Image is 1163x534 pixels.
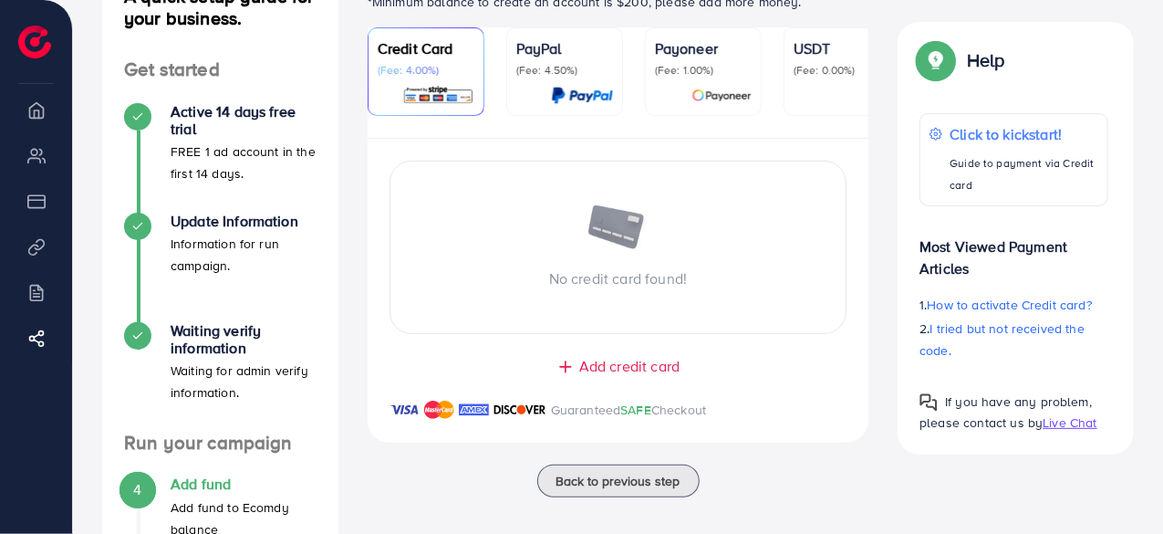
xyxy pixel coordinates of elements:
button: Back to previous step [537,465,700,497]
p: 1. [919,294,1108,316]
h4: Update Information [171,213,317,230]
span: I tried but not received the code. [919,319,1085,360]
h4: Run your campaign [102,432,338,455]
h4: Waiting verify information [171,322,317,357]
p: Payoneer [655,37,752,59]
p: (Fee: 0.00%) [794,63,890,78]
img: card [551,85,613,106]
img: card [691,85,752,106]
p: Help [967,49,1005,71]
span: If you have any problem, please contact us by [919,393,1092,432]
p: (Fee: 1.00%) [655,63,752,78]
p: Guide to payment via Credit card [950,152,1098,196]
span: 4 [133,479,141,500]
h4: Get started [102,58,338,81]
img: logo [18,26,51,58]
span: How to activate Credit card? [928,296,1092,314]
span: SAFE [620,401,651,419]
p: 2. [919,318,1108,361]
img: brand [424,399,454,421]
img: brand [493,399,546,421]
iframe: Chat [1085,452,1149,520]
img: brand [459,399,489,421]
p: (Fee: 4.50%) [516,63,613,78]
p: Credit Card [378,37,474,59]
img: Popup guide [919,393,938,412]
span: Add credit card [579,356,680,377]
p: USDT [794,37,890,59]
span: Live Chat [1043,414,1096,432]
li: Waiting verify information [102,322,338,432]
img: brand [389,399,420,421]
p: FREE 1 ad account in the first 14 days. [171,141,317,184]
p: No credit card found! [390,267,846,289]
p: Information for run campaign. [171,233,317,277]
p: Most Viewed Payment Articles [919,221,1108,279]
h4: Active 14 days free trial [171,103,317,138]
img: card [402,85,474,106]
li: Active 14 days free trial [102,103,338,213]
p: PayPal [516,37,613,59]
p: (Fee: 4.00%) [378,63,474,78]
h4: Add fund [171,476,317,493]
p: Guaranteed Checkout [551,399,707,421]
img: image [587,205,650,253]
span: Back to previous step [556,472,680,490]
p: Click to kickstart! [950,123,1098,145]
p: Waiting for admin verify information. [171,360,317,403]
li: Update Information [102,213,338,322]
img: Popup guide [919,44,952,77]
